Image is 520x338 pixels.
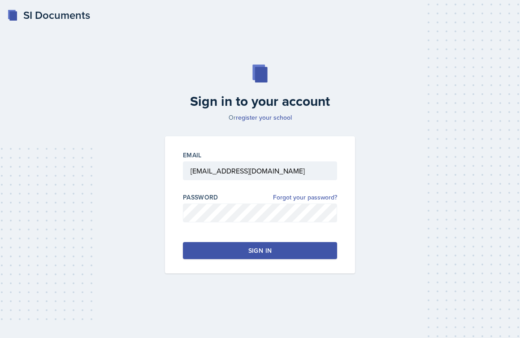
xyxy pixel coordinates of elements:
a: register your school [236,113,292,122]
label: Password [183,193,218,202]
h2: Sign in to your account [160,93,360,109]
div: Sign in [248,246,272,255]
label: Email [183,151,202,160]
input: Email [183,161,337,180]
p: Or [160,113,360,122]
button: Sign in [183,242,337,259]
a: Forgot your password? [273,193,337,202]
a: SI Documents [7,7,90,23]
